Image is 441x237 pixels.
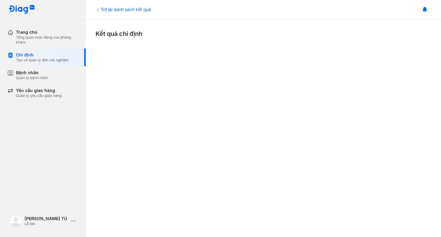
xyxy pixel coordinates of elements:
[96,6,151,13] div: Trở lại danh sách kết quả
[16,35,78,45] div: Tổng quan hoạt động của phòng khám
[16,88,62,93] div: Yêu cầu giao hàng
[24,216,69,221] div: [PERSON_NAME] TÚ
[16,70,48,75] div: Bệnh nhân
[96,29,431,38] div: Kết quả chỉ định
[24,221,69,226] div: Lễ tân
[16,29,78,35] div: Trang chủ
[16,93,62,98] div: Quản lý yêu cầu giao hàng
[10,215,22,227] img: logo
[16,75,48,80] div: Quản lý bệnh nhân
[16,52,69,58] div: Chỉ định
[9,5,35,14] img: logo
[16,58,69,63] div: Tạo và quản lý đơn xét nghiệm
